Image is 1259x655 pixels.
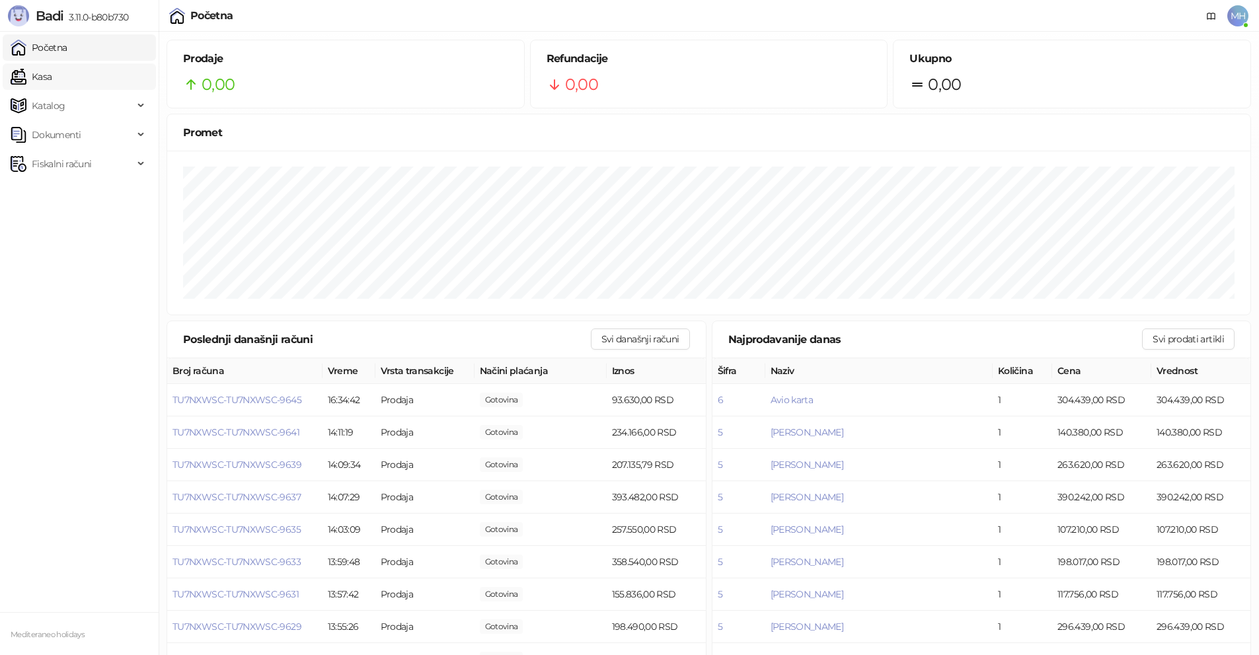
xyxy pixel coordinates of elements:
th: Iznos [607,358,706,384]
button: 6 [718,394,723,406]
td: Prodaja [375,546,475,578]
td: 257.550,00 RSD [607,514,706,546]
span: 3.11.0-b80b730 [63,11,128,23]
div: Promet [183,124,1235,141]
button: TU7NXWSC-TU7NXWSC-9633 [172,556,301,568]
td: Prodaja [375,449,475,481]
span: 0,00 [480,587,523,601]
button: TU7NXWSC-TU7NXWSC-9629 [172,621,301,633]
td: 1 [993,384,1052,416]
h5: Prodaje [183,51,508,67]
td: 107.210,00 RSD [1151,514,1250,546]
button: [PERSON_NAME] [771,556,844,568]
button: TU7NXWSC-TU7NXWSC-9631 [172,588,299,600]
span: 0,00 [480,619,523,634]
td: 14:03:09 [323,514,375,546]
button: [PERSON_NAME] [771,491,844,503]
button: 5 [718,588,722,600]
td: 14:09:34 [323,449,375,481]
button: TU7NXWSC-TU7NXWSC-9645 [172,394,301,406]
td: 107.210,00 RSD [1052,514,1151,546]
td: 263.620,00 RSD [1052,449,1151,481]
div: Najprodavanije danas [728,331,1143,348]
button: [PERSON_NAME] [771,523,844,535]
button: 5 [718,426,722,438]
td: Prodaja [375,611,475,643]
td: 117.756,00 RSD [1151,578,1250,611]
h5: Ukupno [909,51,1235,67]
td: 14:11:19 [323,416,375,449]
small: Mediteraneo holidays [11,630,85,639]
button: [PERSON_NAME] [771,426,844,438]
h5: Refundacije [547,51,872,67]
td: 1 [993,611,1052,643]
td: 304.439,00 RSD [1151,384,1250,416]
th: Načini plaćanja [475,358,607,384]
span: 0,00 [480,425,523,440]
td: 93.630,00 RSD [607,384,706,416]
a: Početna [11,34,67,61]
a: Kasa [11,63,52,90]
td: 140.380,00 RSD [1052,416,1151,449]
td: Prodaja [375,416,475,449]
div: Početna [190,11,233,21]
td: 390.242,00 RSD [1052,481,1151,514]
td: 13:59:48 [323,546,375,578]
td: 13:57:42 [323,578,375,611]
th: Količina [993,358,1052,384]
td: 234.166,00 RSD [607,416,706,449]
button: Svi prodati artikli [1142,328,1235,350]
span: 0,00 [480,522,523,537]
button: TU7NXWSC-TU7NXWSC-9637 [172,491,301,503]
td: Prodaja [375,481,475,514]
td: 1 [993,481,1052,514]
td: 393.482,00 RSD [607,481,706,514]
th: Broj računa [167,358,323,384]
td: 198.490,00 RSD [607,611,706,643]
td: 1 [993,416,1052,449]
span: [PERSON_NAME] [771,621,844,633]
button: 5 [718,491,722,503]
td: Prodaja [375,514,475,546]
th: Šifra [712,358,765,384]
button: TU7NXWSC-TU7NXWSC-9639 [172,459,301,471]
td: 1 [993,546,1052,578]
span: 0,00 [480,393,523,407]
button: 5 [718,459,722,471]
button: Avio karta [771,394,814,406]
button: [PERSON_NAME] [771,459,844,471]
span: Badi [36,8,63,24]
button: 5 [718,556,722,568]
button: TU7NXWSC-TU7NXWSC-9635 [172,523,301,535]
span: 0,00 [480,555,523,569]
td: Prodaja [375,578,475,611]
span: Dokumenti [32,122,81,148]
span: 0,00 [480,490,523,504]
button: [PERSON_NAME] [771,588,844,600]
span: 0,00 [928,72,961,97]
td: 198.017,00 RSD [1052,546,1151,578]
div: Poslednji današnji računi [183,331,591,348]
a: Dokumentacija [1201,5,1222,26]
td: 358.540,00 RSD [607,546,706,578]
td: 1 [993,449,1052,481]
td: 304.439,00 RSD [1052,384,1151,416]
th: Cena [1052,358,1151,384]
th: Naziv [765,358,993,384]
td: 263.620,00 RSD [1151,449,1250,481]
span: 0,00 [480,457,523,472]
button: TU7NXWSC-TU7NXWSC-9641 [172,426,299,438]
td: 14:07:29 [323,481,375,514]
button: 5 [718,523,722,535]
